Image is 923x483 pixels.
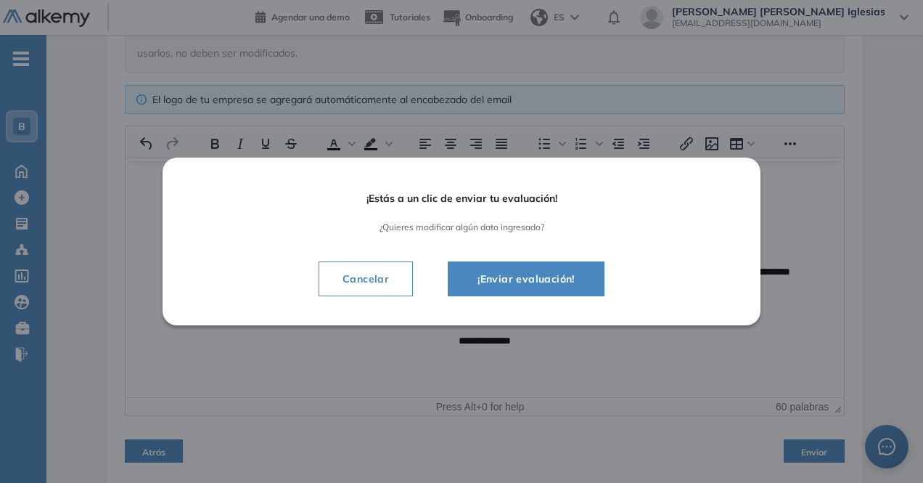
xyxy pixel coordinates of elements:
button: ¡Enviar evaluación! [448,261,604,296]
span: Cancelar [331,270,401,288]
span: ¡Estás a un clic de enviar tu evaluación! [203,192,720,205]
span: ¿Quieres modificar algún dato ingresado? [203,222,720,232]
span: ¡Enviar evaluación! [466,270,586,288]
button: Cancelar [319,261,413,296]
body: Área de texto enriquecido. Pulse ALT-0 para abrir la ayuda. [7,12,711,187]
